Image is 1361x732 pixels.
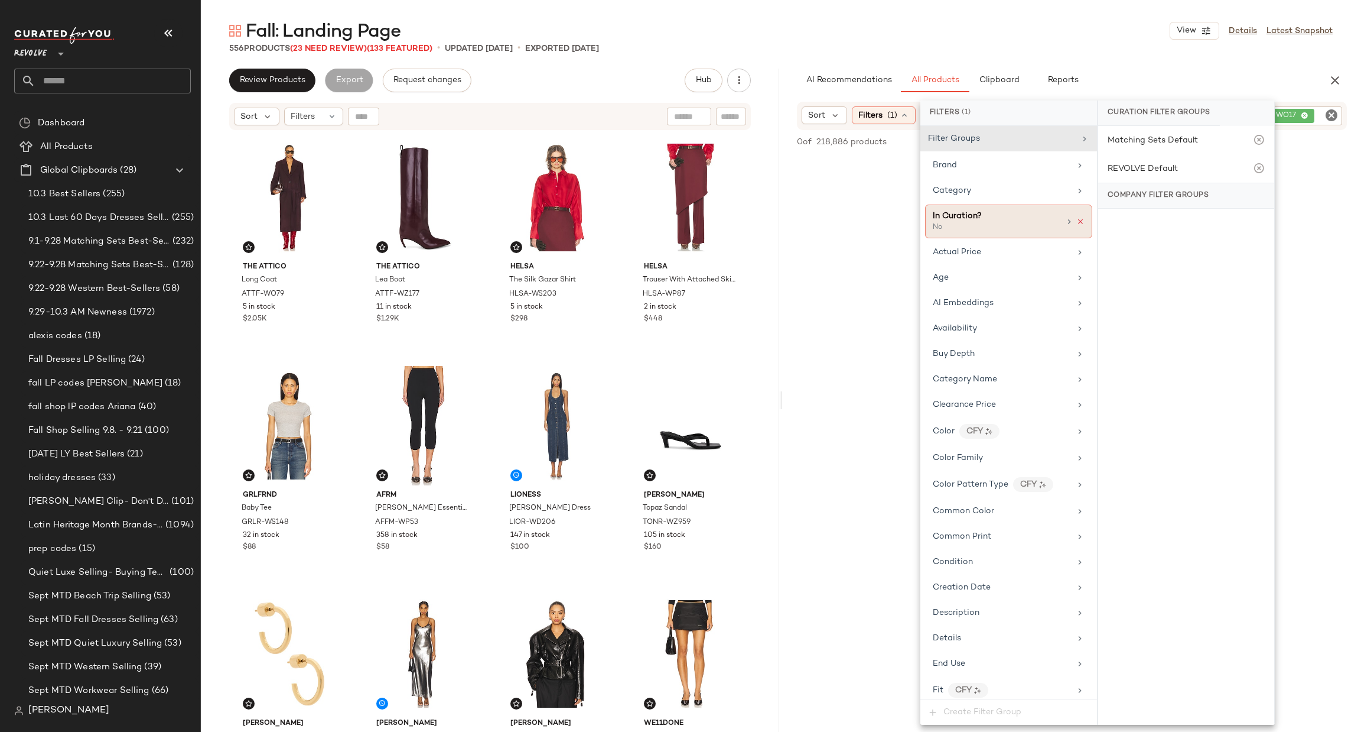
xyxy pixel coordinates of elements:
[243,262,336,273] span: THE ATTICO
[229,69,315,92] button: Review Products
[1108,134,1198,147] div: Matching Sets Default
[28,566,167,579] span: Quiet Luxe Selling- Buying Team
[243,314,267,325] span: $2.05K
[379,244,386,251] img: svg%3e
[28,660,142,674] span: Sept MTD Western Selling
[245,244,252,251] img: svg%3e
[933,248,981,257] span: Actual Price
[136,400,157,414] span: (40)
[933,480,1008,489] span: Color Pattern Type
[127,306,155,319] span: (1972)
[163,519,194,532] span: (1094)
[142,660,161,674] span: (39)
[245,700,252,707] img: svg%3e
[243,490,336,501] span: GRLFRND
[169,495,194,508] span: (101)
[510,262,604,273] span: Helsa
[509,517,555,528] span: LIOR-WD206
[28,187,100,201] span: 10.3 Best Sellers
[376,542,389,553] span: $58
[644,542,662,553] span: $160
[933,349,975,358] span: Buy Depth
[376,530,418,541] span: 358 in stock
[167,566,194,579] span: (100)
[233,138,346,257] img: ATTF-WO79_V1.jpg
[933,686,943,695] span: Fit
[634,138,747,257] img: HLSA-WP87_V1.jpg
[14,27,115,44] img: cfy_white_logo.C9jOOHJF.svg
[911,76,959,85] span: All Products
[28,353,126,367] span: Fall Dresses LP Selling
[28,495,169,508] span: [PERSON_NAME] Clip- Don't Delete
[437,41,440,56] span: •
[685,69,722,92] button: Hub
[643,517,691,528] span: TONR-WZ959
[14,706,24,715] img: svg%3e
[806,76,892,85] span: AI Recommendations
[375,275,405,286] span: Lea Boot
[933,400,996,409] span: Clearance Price
[28,306,127,319] span: 9.29-10.3 AM Newness
[933,427,955,436] span: Color
[644,718,737,729] span: WE11DONE
[509,503,591,514] span: [PERSON_NAME] Dress
[28,684,149,698] span: Sept MTD Workwear Selling
[142,424,169,438] span: (100)
[242,289,284,300] span: ATTF-WO79
[243,542,256,553] span: $88
[28,704,109,718] span: [PERSON_NAME]
[28,329,82,343] span: alexis codes
[28,519,163,532] span: Latin Heritage Month Brands- DO NOT DELETE
[367,366,479,485] img: AFFM-WP53_V1.jpg
[233,366,346,485] img: GRLR-WS148_V1.jpg
[510,718,604,729] span: [PERSON_NAME]
[40,164,118,177] span: Global Clipboards
[367,138,479,257] img: ATTF-WZ177_V1.jpg
[1098,101,1220,126] div: Curation Filter Groups
[28,590,151,603] span: Sept MTD Beach Trip Selling
[808,109,825,122] span: Sort
[376,314,399,325] span: $1.29K
[634,366,747,485] img: TONR-WZ959_V1.jpg
[510,542,529,553] span: $100
[525,43,599,55] p: Exported [DATE]
[28,448,125,461] span: [DATE] LY Best Sellers
[383,69,471,92] button: Request changes
[501,366,613,485] img: LIOR-WD206_V1.jpg
[28,258,170,272] span: 9.22-9.28 Matching Sets Best-Sellers
[14,40,47,61] span: Revolve
[1324,108,1339,122] i: Clear Filter
[376,302,412,313] span: 11 in stock
[974,687,981,694] img: ai.DGldD1NL.svg
[170,235,194,248] span: (232)
[644,314,662,325] span: $448
[375,517,418,528] span: AFFM-WP53
[933,186,971,195] span: Category
[40,140,93,154] span: All Products
[38,116,84,130] span: Dashboard
[646,472,653,479] img: svg%3e
[28,282,160,296] span: 9.22-9.28 Western Best-Sellers
[445,43,513,55] p: updated [DATE]
[160,282,180,296] span: (58)
[509,289,556,300] span: HLSA-WS203
[513,244,520,251] img: svg%3e
[242,517,289,528] span: GRLR-WS148
[1108,163,1178,175] div: REVOLVE Default
[1176,26,1196,35] span: View
[933,273,949,282] span: Age
[379,472,386,479] img: svg%3e
[644,490,737,501] span: [PERSON_NAME]
[100,187,125,201] span: (255)
[376,490,470,501] span: AFRM
[1253,111,1301,121] span: SIMO-WO17
[985,428,992,435] img: ai.DGldD1NL.svg
[644,262,737,273] span: Helsa
[933,634,961,643] span: Details
[242,275,277,286] span: Long Coat
[816,136,887,148] span: 218,886 products
[149,684,169,698] span: (66)
[858,109,883,122] span: Filters
[643,275,736,286] span: Trouser With Attached Skirt
[887,109,897,122] span: (1)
